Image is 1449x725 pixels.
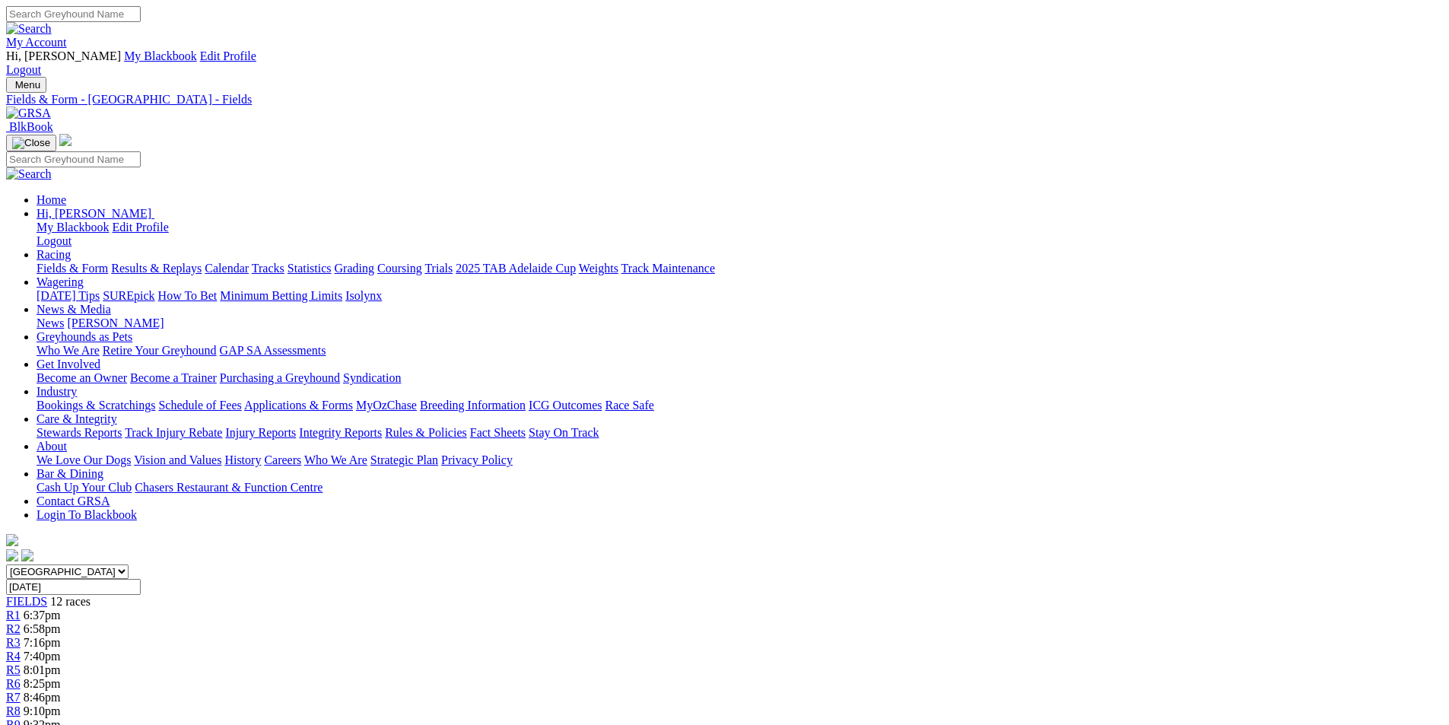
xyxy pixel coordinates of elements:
a: Stewards Reports [37,426,122,439]
a: R4 [6,650,21,663]
a: How To Bet [158,289,218,302]
div: Get Involved [37,371,1443,385]
div: My Account [6,49,1443,77]
a: Who We Are [304,453,367,466]
a: FIELDS [6,595,47,608]
span: Hi, [PERSON_NAME] [6,49,121,62]
a: Edit Profile [113,221,169,234]
a: Bar & Dining [37,467,103,480]
a: Cash Up Your Club [37,481,132,494]
div: Bar & Dining [37,481,1443,494]
a: Purchasing a Greyhound [220,371,340,384]
a: My Account [6,36,67,49]
div: Hi, [PERSON_NAME] [37,221,1443,248]
a: Logout [6,63,41,76]
a: Bookings & Scratchings [37,399,155,412]
a: My Blackbook [37,221,110,234]
a: Weights [579,262,618,275]
a: Retire Your Greyhound [103,344,217,357]
a: ICG Outcomes [529,399,602,412]
a: SUREpick [103,289,154,302]
span: 8:25pm [24,677,61,690]
a: Chasers Restaurant & Function Centre [135,481,323,494]
a: Vision and Values [134,453,221,466]
button: Toggle navigation [6,77,46,93]
img: Search [6,22,52,36]
a: MyOzChase [356,399,417,412]
div: News & Media [37,316,1443,330]
a: [PERSON_NAME] [67,316,164,329]
a: Syndication [343,371,401,384]
img: logo-grsa-white.png [59,134,71,146]
a: Wagering [37,275,84,288]
span: BlkBook [9,120,53,133]
a: GAP SA Assessments [220,344,326,357]
a: Isolynx [345,289,382,302]
a: Contact GRSA [37,494,110,507]
a: Statistics [288,262,332,275]
a: R2 [6,622,21,635]
a: Results & Replays [111,262,202,275]
a: Race Safe [605,399,653,412]
span: 6:58pm [24,622,61,635]
span: 8:46pm [24,691,61,704]
a: Schedule of Fees [158,399,241,412]
a: Calendar [205,262,249,275]
button: Toggle navigation [6,135,56,151]
a: Racing [37,248,71,261]
span: 8:01pm [24,663,61,676]
a: Edit Profile [200,49,256,62]
img: Close [12,137,50,149]
a: Rules & Policies [385,426,467,439]
a: Breeding Information [420,399,526,412]
input: Search [6,151,141,167]
a: Login To Blackbook [37,508,137,521]
a: Trials [424,262,453,275]
div: Greyhounds as Pets [37,344,1443,358]
a: Strategic Plan [370,453,438,466]
a: R5 [6,663,21,676]
a: Greyhounds as Pets [37,330,132,343]
a: About [37,440,67,453]
a: Integrity Reports [299,426,382,439]
a: News [37,316,64,329]
a: R7 [6,691,21,704]
a: [DATE] Tips [37,289,100,302]
span: 12 races [50,595,91,608]
a: News & Media [37,303,111,316]
a: Become an Owner [37,371,127,384]
a: Track Maintenance [621,262,715,275]
img: logo-grsa-white.png [6,534,18,546]
a: Industry [37,385,77,398]
span: R8 [6,704,21,717]
span: R3 [6,636,21,649]
a: R6 [6,677,21,690]
a: Stay On Track [529,426,599,439]
a: Injury Reports [225,426,296,439]
a: Hi, [PERSON_NAME] [37,207,154,220]
a: History [224,453,261,466]
a: We Love Our Dogs [37,453,131,466]
div: Fields & Form - [GEOGRAPHIC_DATA] - Fields [6,93,1443,107]
input: Select date [6,579,141,595]
a: Fact Sheets [470,426,526,439]
a: Get Involved [37,358,100,370]
a: Logout [37,234,71,247]
a: Home [37,193,66,206]
span: 7:40pm [24,650,61,663]
img: twitter.svg [21,549,33,561]
a: Care & Integrity [37,412,117,425]
a: Applications & Forms [244,399,353,412]
a: Privacy Policy [441,453,513,466]
a: R1 [6,609,21,622]
a: Who We Are [37,344,100,357]
span: Menu [15,79,40,91]
span: 6:37pm [24,609,61,622]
